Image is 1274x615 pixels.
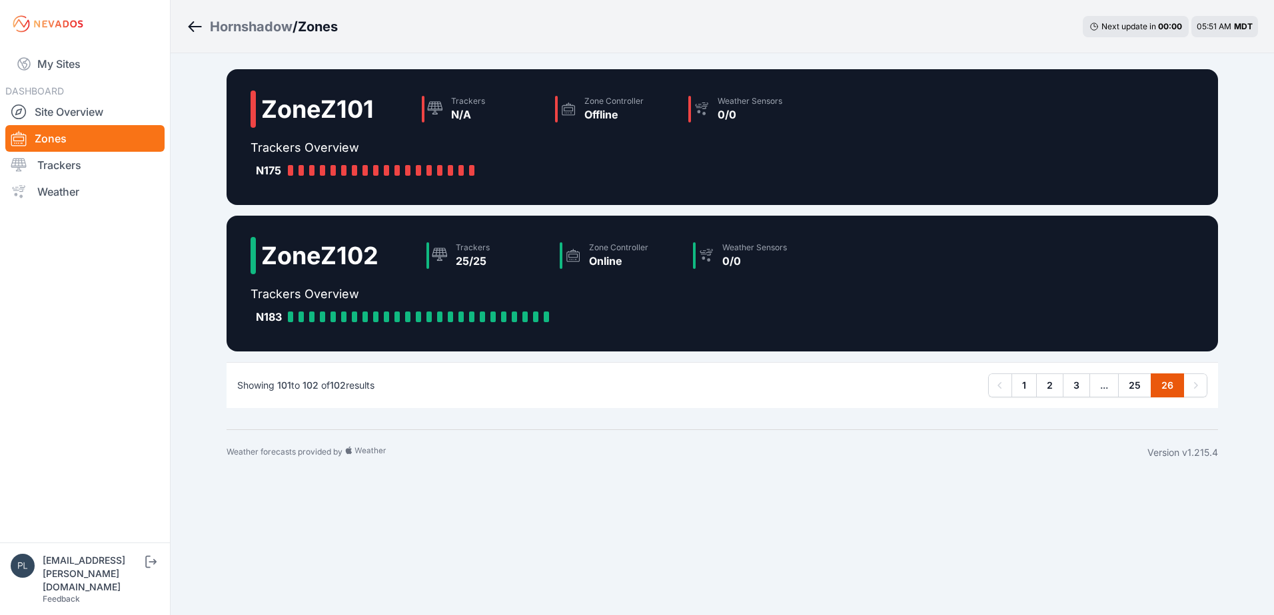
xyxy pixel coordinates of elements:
a: 1 [1011,373,1037,397]
div: 00 : 00 [1158,21,1182,32]
a: 26 [1151,373,1184,397]
span: MDT [1234,21,1253,31]
div: N183 [256,309,283,325]
span: 102 [303,379,318,391]
a: Trackers25/25 [421,237,554,274]
a: Feedback [43,594,80,604]
span: / [293,17,298,36]
h2: Trackers Overview [251,285,821,304]
h2: Zone Z102 [261,242,378,269]
a: Weather Sensors0/0 [683,91,816,128]
p: Showing to of results [237,379,374,392]
span: Next update in [1101,21,1156,31]
div: Version v1.215.4 [1147,446,1218,459]
a: Trackers [5,152,165,178]
div: Weather forecasts provided by [227,446,1147,459]
div: 0/0 [718,106,782,122]
div: Weather Sensors [718,96,782,106]
div: Trackers [451,96,485,106]
a: 3 [1063,373,1090,397]
a: Zones [5,125,165,152]
a: 2 [1036,373,1063,397]
a: My Sites [5,48,165,80]
a: Weather Sensors0/0 [688,237,821,274]
h3: Zones [298,17,338,36]
a: Weather [5,178,165,205]
div: Online [589,253,648,269]
div: Zone Controller [589,242,648,253]
span: 102 [330,379,346,391]
div: N175 [256,162,283,178]
span: 05:51 AM [1197,21,1231,31]
nav: Pagination [988,373,1207,397]
img: Nevados [11,13,85,35]
div: 25/25 [456,253,490,269]
div: Offline [584,106,644,122]
div: N/A [451,106,485,122]
a: TrackersN/A [416,91,550,128]
div: Zone Controller [584,96,644,106]
span: ... [1089,373,1119,397]
div: [EMAIL_ADDRESS][PERSON_NAME][DOMAIN_NAME] [43,554,143,594]
div: Trackers [456,242,490,253]
img: plsmith@sundt.com [11,554,35,578]
a: Site Overview [5,99,165,125]
span: DASHBOARD [5,85,64,97]
nav: Breadcrumb [187,9,338,44]
a: 25 [1118,373,1151,397]
span: 101 [277,379,291,391]
a: Hornshadow [210,17,293,36]
div: 0/0 [722,253,787,269]
h2: Zone Z101 [261,96,374,122]
div: Weather Sensors [722,242,787,253]
h2: Trackers Overview [251,138,816,157]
